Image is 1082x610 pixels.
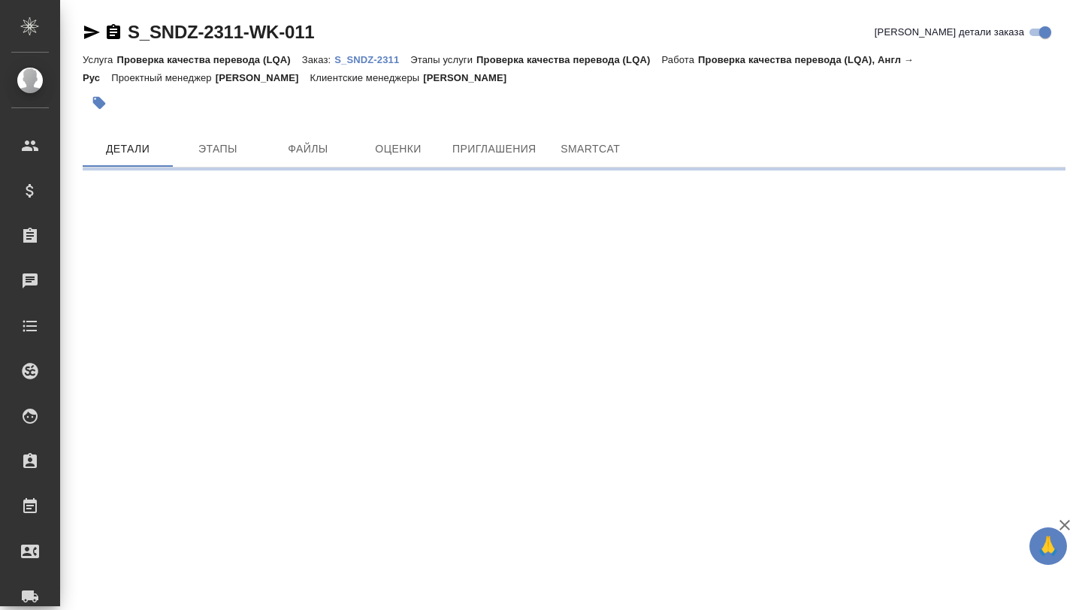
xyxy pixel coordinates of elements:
[1035,530,1061,562] span: 🙏
[410,54,476,65] p: Этапы услуги
[116,54,301,65] p: Проверка качества перевода (LQA)
[182,140,254,159] span: Этапы
[875,25,1024,40] span: [PERSON_NAME] детали заказа
[334,53,410,65] a: S_SNDZ-2311
[661,54,698,65] p: Работа
[83,86,116,119] button: Добавить тэг
[92,140,164,159] span: Детали
[1029,527,1067,565] button: 🙏
[83,23,101,41] button: Скопировать ссылку для ЯМессенджера
[104,23,122,41] button: Скопировать ссылку
[272,140,344,159] span: Файлы
[362,140,434,159] span: Оценки
[302,54,334,65] p: Заказ:
[310,72,424,83] p: Клиентские менеджеры
[423,72,518,83] p: [PERSON_NAME]
[476,54,661,65] p: Проверка качества перевода (LQA)
[111,72,215,83] p: Проектный менеджер
[216,72,310,83] p: [PERSON_NAME]
[555,140,627,159] span: SmartCat
[452,140,536,159] span: Приглашения
[334,54,410,65] p: S_SNDZ-2311
[83,54,116,65] p: Услуга
[128,22,314,42] a: S_SNDZ-2311-WK-011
